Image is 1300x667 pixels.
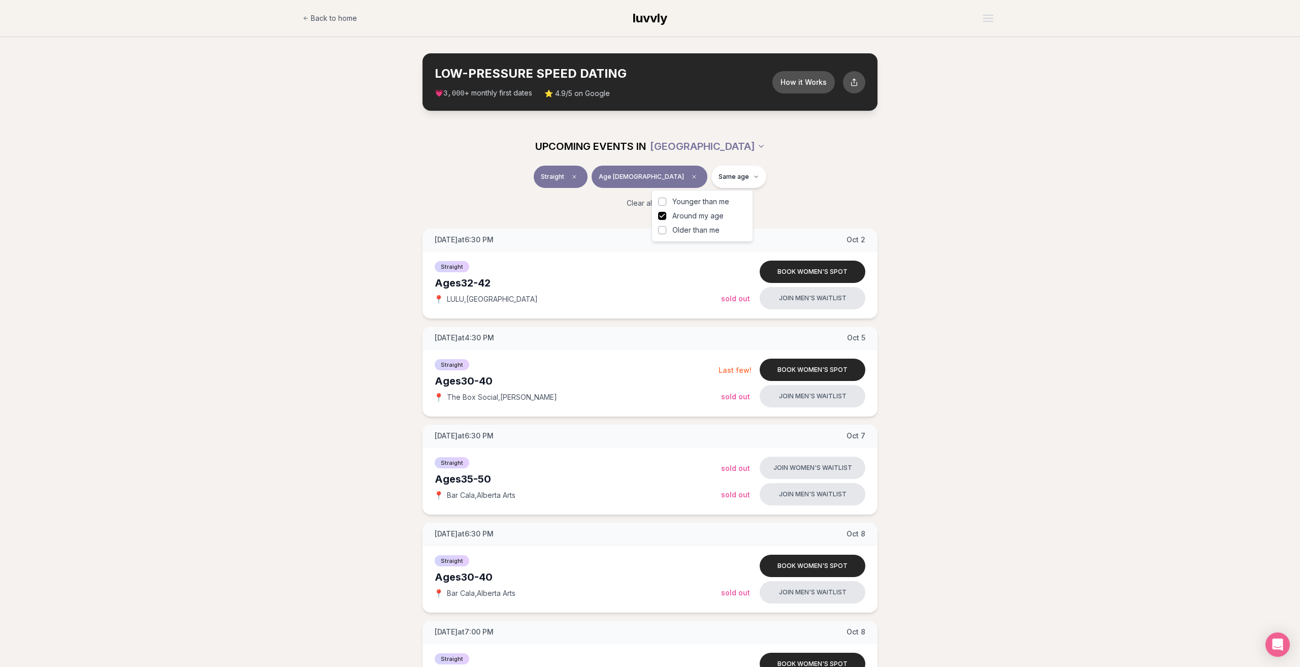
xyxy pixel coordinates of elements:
button: Same age [711,166,766,188]
span: Sold Out [721,294,750,303]
span: Bar Cala , Alberta Arts [447,588,515,598]
button: StraightClear event type filter [534,166,588,188]
span: luvvly [633,11,667,25]
a: Back to home [303,8,357,28]
span: LULU , [GEOGRAPHIC_DATA] [447,294,538,304]
span: Oct 7 [847,431,865,441]
button: Older than me [658,226,666,234]
span: Same age [719,173,749,181]
button: [GEOGRAPHIC_DATA] [650,135,765,157]
button: Open menu [979,11,997,26]
span: 📍 [435,589,443,597]
button: Join men's waitlist [760,385,865,407]
div: Open Intercom Messenger [1265,632,1290,657]
span: [DATE] at 6:30 PM [435,235,494,245]
span: Oct 2 [847,235,865,245]
span: 📍 [435,491,443,499]
button: Join women's waitlist [760,457,865,479]
button: Younger than me [658,198,666,206]
span: Sold Out [721,464,750,472]
button: Book women's spot [760,359,865,381]
span: Straight [435,261,469,272]
span: Younger than me [672,197,729,207]
div: Ages 32-42 [435,276,721,290]
span: [DATE] at 4:30 PM [435,333,494,343]
span: Clear event type filter [568,171,580,183]
span: 3,000 [443,89,465,98]
span: Last few! [719,366,752,374]
span: 📍 [435,295,443,303]
button: Age [DEMOGRAPHIC_DATA]Clear age [592,166,707,188]
span: Back to home [311,13,357,23]
span: Oct 5 [847,333,865,343]
span: ⭐ 4.9/5 on Google [544,88,610,99]
h2: LOW-PRESSURE SPEED DATING [435,66,772,82]
button: Join men's waitlist [760,581,865,604]
span: Straight [435,359,469,370]
span: Age [DEMOGRAPHIC_DATA] [599,173,684,181]
span: [DATE] at 6:30 PM [435,431,494,441]
button: Book women's spot [760,555,865,577]
span: Straight [541,173,564,181]
button: Clear all filters [621,192,680,214]
button: Join men's waitlist [760,287,865,309]
span: UPCOMING EVENTS IN [535,139,646,153]
span: [DATE] at 7:00 PM [435,627,494,637]
span: Sold Out [721,588,750,597]
span: Older than me [672,225,720,235]
span: Clear age [688,171,700,183]
span: The Box Social , [PERSON_NAME] [447,392,557,402]
div: Ages 30-40 [435,374,719,388]
span: Straight [435,653,469,664]
span: 📍 [435,393,443,401]
span: Around my age [672,211,724,221]
span: Oct 8 [847,529,865,539]
button: Around my age [658,212,666,220]
span: Straight [435,555,469,566]
button: Book women's spot [760,261,865,283]
button: Join men's waitlist [760,483,865,505]
span: [DATE] at 6:30 PM [435,529,494,539]
button: How it Works [772,71,835,93]
span: Sold Out [721,392,750,401]
div: Ages 30-40 [435,570,721,584]
div: Ages 35-50 [435,472,721,486]
span: Sold Out [721,490,750,499]
span: Bar Cala , Alberta Arts [447,490,515,500]
a: luvvly [633,10,667,26]
span: 💗 + monthly first dates [435,88,532,99]
span: Oct 8 [847,627,865,637]
span: Straight [435,457,469,468]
